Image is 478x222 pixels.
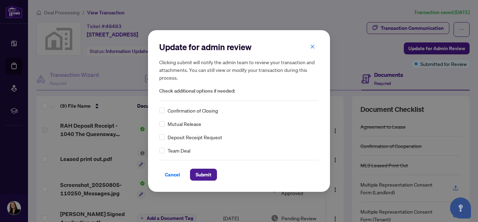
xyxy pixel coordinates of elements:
span: Cancel [165,169,180,180]
span: Submit [196,169,211,180]
button: Open asap [450,197,471,218]
h2: Update for admin review [159,41,319,53]
span: Mutual Release [168,120,201,128]
span: close [310,44,315,49]
button: Submit [190,169,217,181]
span: Confirmation of Closing [168,107,218,114]
span: Check additional options if needed: [159,87,319,95]
h5: Clicking submit will notify the admin team to review your transaction and attachments. You can st... [159,58,319,81]
span: Team Deal [168,147,190,154]
span: Deposit Receipt Request [168,133,222,141]
button: Cancel [159,169,186,181]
